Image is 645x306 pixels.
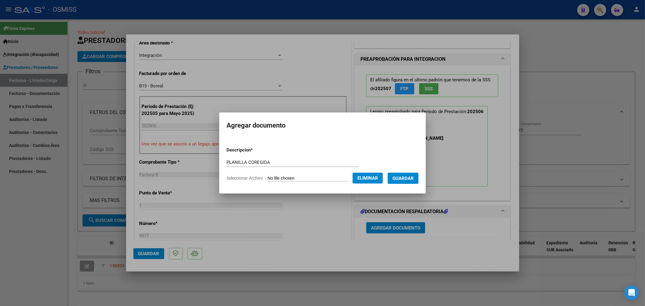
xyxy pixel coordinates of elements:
h2: Agregar documento [226,120,419,131]
div: Open Intercom Messenger [624,285,639,300]
span: Guardar [393,176,414,181]
span: Eliminar [357,175,378,181]
button: Eliminar [353,173,383,184]
button: Guardar [388,173,419,184]
p: Descripcion [226,147,284,154]
span: Seleccionar Archivo [226,176,263,181]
